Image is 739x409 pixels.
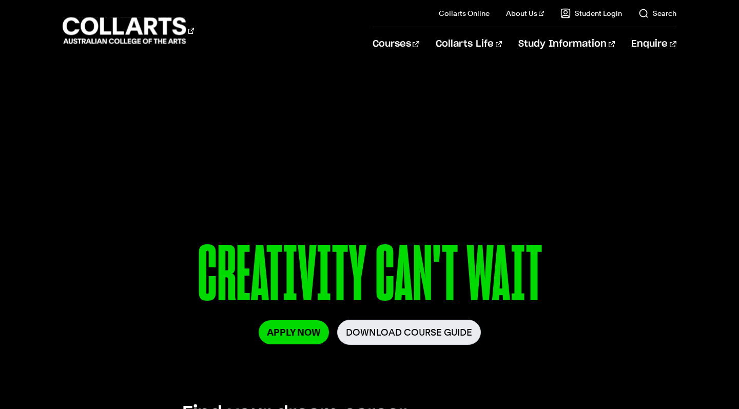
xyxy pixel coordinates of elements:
[506,8,544,18] a: About Us
[373,27,419,61] a: Courses
[63,16,194,45] div: Go to homepage
[638,8,676,18] a: Search
[518,27,615,61] a: Study Information
[560,8,622,18] a: Student Login
[259,320,329,344] a: Apply Now
[439,8,490,18] a: Collarts Online
[631,27,676,61] a: Enquire
[63,235,676,320] p: CREATIVITY CAN'T WAIT
[436,27,502,61] a: Collarts Life
[337,320,481,345] a: Download Course Guide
